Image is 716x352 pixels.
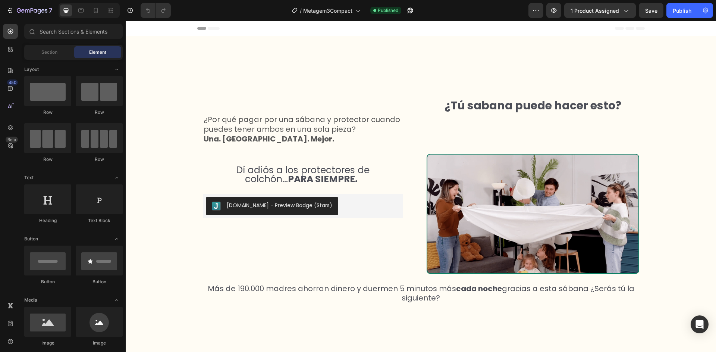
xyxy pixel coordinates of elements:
span: Toggle open [111,233,123,245]
div: Undo/Redo [141,3,171,18]
div: Open Intercom Messenger [691,315,709,333]
div: Heading [24,217,71,224]
div: Button [24,278,71,285]
div: Row [24,109,71,116]
strong: ¿Tú sabana puede hacer esto? [319,77,496,93]
span: Más de 190.000 madres ahorran dinero y duermen 5 minutos más gracias a esta sábana ¿Serás tú la s... [82,262,509,283]
span: / [300,7,302,15]
span: Save [645,7,657,14]
span: Metagem3Compact [303,7,352,15]
span: Button [24,236,38,242]
strong: PARA SIEMPRE. [162,152,232,165]
button: 1 product assigned [564,3,636,18]
div: Image [76,340,123,346]
div: Publish [673,7,691,15]
span: Layout [24,66,39,73]
div: Button [76,278,123,285]
span: Text [24,174,34,181]
div: Beta [6,137,18,143]
video: Video [302,134,513,252]
span: Toggle open [111,294,123,306]
span: Toggle open [111,172,123,184]
div: 450 [7,80,18,85]
span: Element [89,49,106,56]
div: Row [76,156,123,163]
button: Judge.me - Preview Badge (Stars) [80,176,213,194]
button: Publish [666,3,698,18]
iframe: Design area [126,21,716,352]
div: Image [24,340,71,346]
span: Section [41,49,57,56]
div: [DOMAIN_NAME] - Preview Badge (Stars) [101,181,207,189]
div: Row [76,109,123,116]
div: Text Block [76,217,123,224]
p: 7 [49,6,52,15]
span: Published [378,7,398,14]
strong: cada noche [330,262,376,273]
span: Media [24,297,37,303]
span: 1 product assigned [571,7,619,15]
div: Row [24,156,71,163]
button: 7 [3,3,56,18]
span: Toggle open [111,63,123,75]
button: Save [639,3,663,18]
img: Judgeme.png [86,181,95,190]
input: Search Sections & Elements [24,24,123,39]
